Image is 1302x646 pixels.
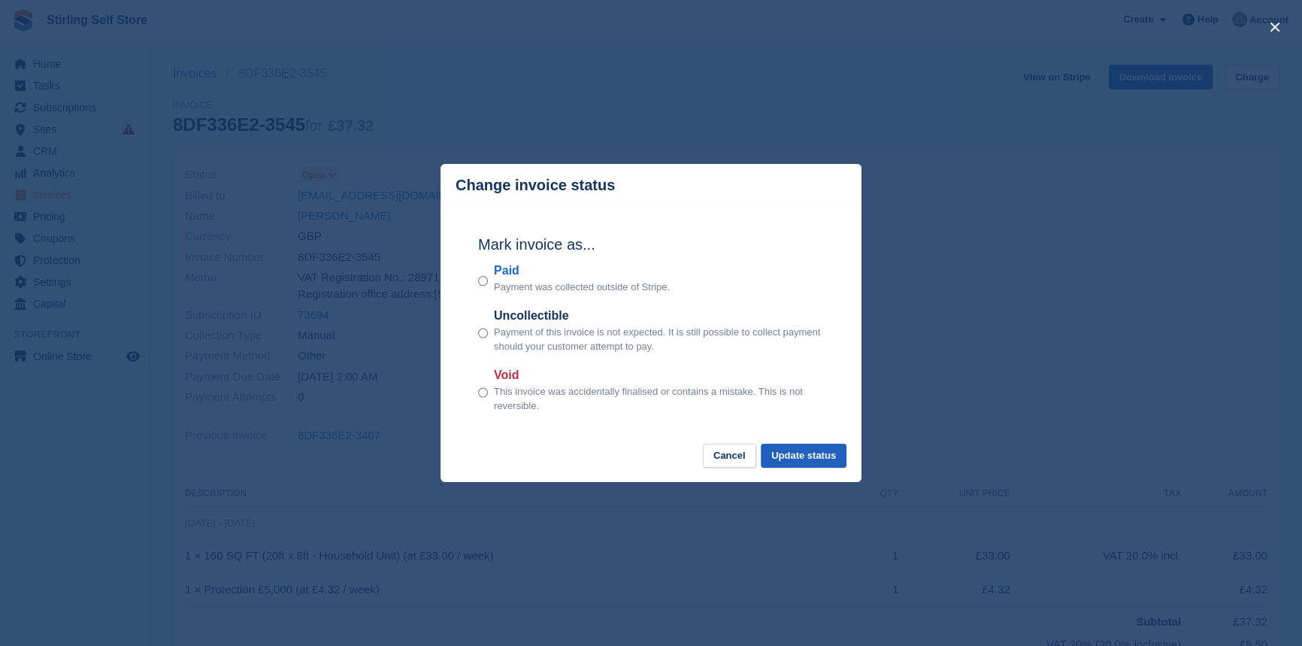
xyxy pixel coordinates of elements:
p: Change invoice status [456,177,615,194]
label: Uncollectible [494,307,824,325]
button: close [1263,15,1287,39]
h2: Mark invoice as... [478,233,824,256]
label: Void [494,366,824,384]
label: Paid [494,262,670,280]
button: Update status [761,444,846,469]
p: Payment was collected outside of Stripe. [494,280,670,295]
button: Cancel [703,444,756,469]
p: This invoice was accidentally finalised or contains a mistake. This is not reversible. [494,384,824,414]
p: Payment of this invoice is not expected. It is still possible to collect payment should your cust... [494,325,824,354]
